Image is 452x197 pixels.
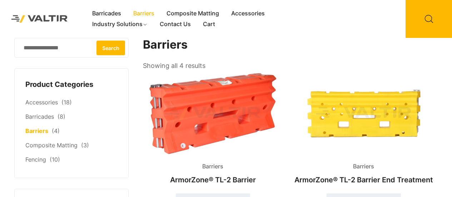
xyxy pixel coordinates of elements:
span: (18) [61,99,72,106]
span: Barriers [348,161,379,172]
a: Barricades [25,113,54,120]
a: Barriers [127,8,160,19]
p: Showing all 4 results [143,60,205,72]
a: Contact Us [154,19,197,30]
span: (10) [50,156,60,163]
a: BarriersArmorZone® TL-2 Barrier End Treatment [294,72,433,188]
img: Valtir Rentals [5,9,74,29]
span: Barriers [197,161,229,172]
button: Search [96,40,125,55]
a: Fencing [25,156,46,163]
h2: ArmorZone® TL-2 Barrier [143,172,283,188]
span: (8) [58,113,65,120]
a: Industry Solutions [86,19,154,30]
a: Accessories [25,99,58,106]
span: (3) [81,142,89,149]
a: Accessories [225,8,271,19]
h1: Barriers [143,38,434,52]
a: BarriersArmorZone® TL-2 Barrier [143,72,283,188]
a: Composite Matting [25,142,78,149]
a: Barriers [25,127,48,134]
span: (4) [52,127,60,134]
h2: ArmorZone® TL-2 Barrier End Treatment [294,172,433,188]
h4: Product Categories [25,79,118,90]
a: Barricades [86,8,127,19]
a: Composite Matting [160,8,225,19]
a: Cart [197,19,221,30]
